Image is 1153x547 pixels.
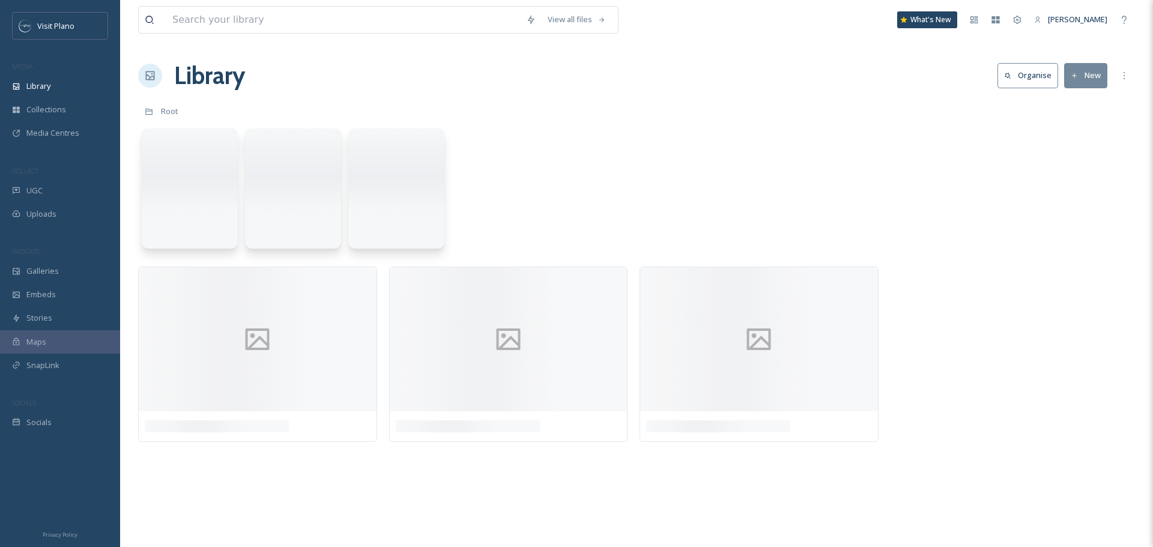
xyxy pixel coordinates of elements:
span: Stories [26,312,52,324]
button: New [1064,63,1107,88]
span: WIDGETS [12,247,40,256]
a: What's New [897,11,957,28]
span: SnapLink [26,360,59,371]
span: Privacy Policy [43,531,77,539]
span: MEDIA [12,62,33,71]
input: Search your library [166,7,520,33]
span: Library [26,80,50,92]
a: Privacy Policy [43,527,77,541]
span: Uploads [26,208,56,220]
span: Visit Plano [37,20,74,31]
span: Maps [26,336,46,348]
span: Socials [26,417,52,428]
span: SOCIALS [12,398,36,407]
span: [PERSON_NAME] [1048,14,1107,25]
span: Embeds [26,289,56,300]
span: COLLECT [12,166,38,175]
span: Root [161,106,178,116]
img: images.jpeg [19,20,31,32]
span: Media Centres [26,127,79,139]
a: Library [174,58,245,94]
span: Collections [26,104,66,115]
span: Galleries [26,265,59,277]
a: View all files [542,8,612,31]
span: UGC [26,185,43,196]
button: Organise [997,63,1058,88]
a: [PERSON_NAME] [1028,8,1113,31]
a: Root [161,104,178,118]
